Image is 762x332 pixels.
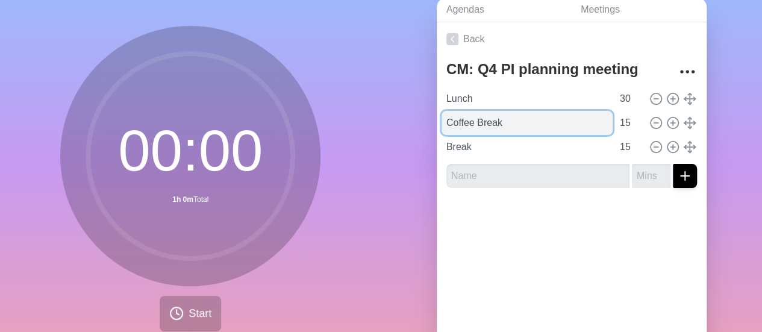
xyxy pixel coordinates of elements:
[446,164,629,188] input: Name
[442,135,613,159] input: Name
[442,111,613,135] input: Name
[615,111,644,135] input: Mins
[675,60,699,84] button: More
[189,305,211,322] span: Start
[442,87,613,111] input: Name
[615,87,644,111] input: Mins
[437,22,707,56] a: Back
[615,135,644,159] input: Mins
[160,296,221,331] button: Start
[632,164,670,188] input: Mins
